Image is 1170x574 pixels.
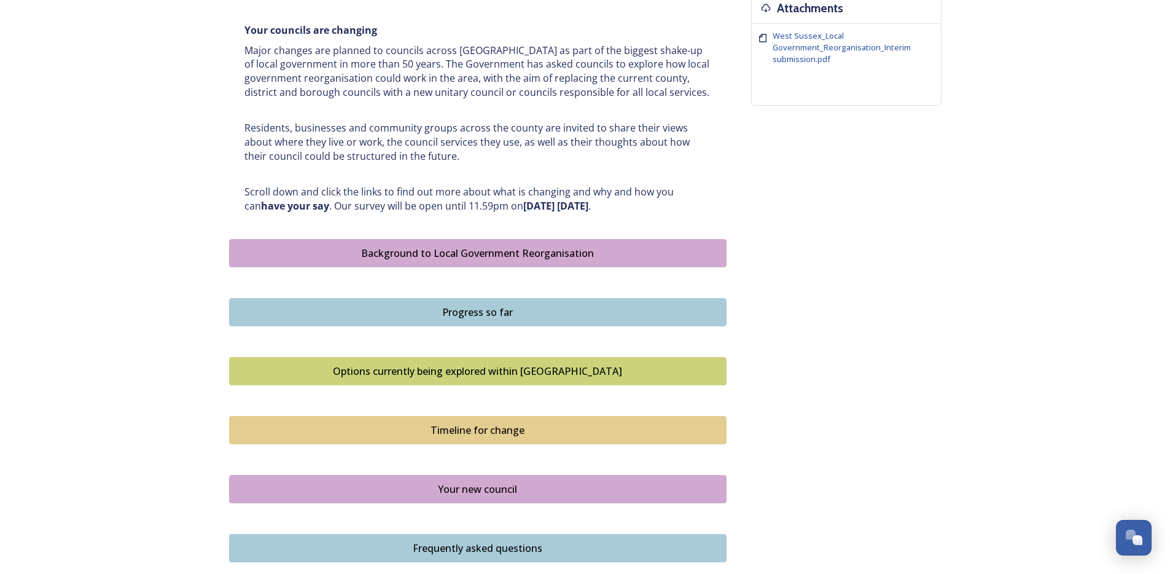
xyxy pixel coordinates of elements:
button: Progress so far [229,298,727,326]
button: Timeline for change [229,416,727,444]
div: Options currently being explored within [GEOGRAPHIC_DATA] [236,364,720,379]
div: Frequently asked questions [236,541,720,556]
button: Options currently being explored within West Sussex [229,357,727,385]
div: Background to Local Government Reorganisation [236,246,720,261]
strong: [DATE] [523,199,555,213]
button: Open Chat [1116,520,1152,556]
button: Your new council [229,475,727,503]
span: West Sussex_Local Government_Reorganisation_Interim submission.pdf [773,30,911,65]
p: Scroll down and click the links to find out more about what is changing and why and how you can .... [244,185,711,213]
strong: have your say [261,199,329,213]
p: Major changes are planned to councils across [GEOGRAPHIC_DATA] as part of the biggest shake-up of... [244,44,711,100]
button: Background to Local Government Reorganisation [229,239,727,267]
strong: Your councils are changing [244,23,377,37]
div: Your new council [236,482,720,497]
div: Progress so far [236,305,720,320]
p: Residents, businesses and community groups across the county are invited to share their views abo... [244,121,711,163]
strong: [DATE] [557,199,588,213]
button: Frequently asked questions [229,534,727,562]
div: Timeline for change [236,423,720,438]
